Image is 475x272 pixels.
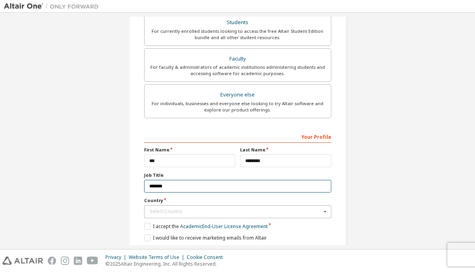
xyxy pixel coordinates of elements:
[149,89,326,100] div: Everyone else
[87,257,98,265] img: youtube.svg
[4,2,103,10] img: Altair One
[74,257,82,265] img: linkedin.svg
[187,254,227,261] div: Cookie Consent
[48,257,56,265] img: facebook.svg
[144,147,235,153] label: First Name
[144,223,268,230] label: I accept the
[144,130,331,143] div: Your Profile
[105,261,227,267] p: © 2025 Altair Engineering, Inc. All Rights Reserved.
[144,197,331,204] label: Country
[150,209,321,214] div: Select Country
[144,234,267,241] label: I would like to receive marketing emails from Altair
[149,64,326,77] div: For faculty & administrators of academic institutions administering students and accessing softwa...
[149,100,326,113] div: For individuals, businesses and everyone else looking to try Altair software and explore our prod...
[2,257,43,265] img: altair_logo.svg
[105,254,129,261] div: Privacy
[180,223,268,230] a: Academic End-User License Agreement
[149,28,326,41] div: For currently enrolled students looking to access the free Altair Student Edition bundle and all ...
[240,147,331,153] label: Last Name
[129,254,187,261] div: Website Terms of Use
[144,172,331,178] label: Job Title
[149,17,326,28] div: Students
[61,257,69,265] img: instagram.svg
[149,53,326,64] div: Faculty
